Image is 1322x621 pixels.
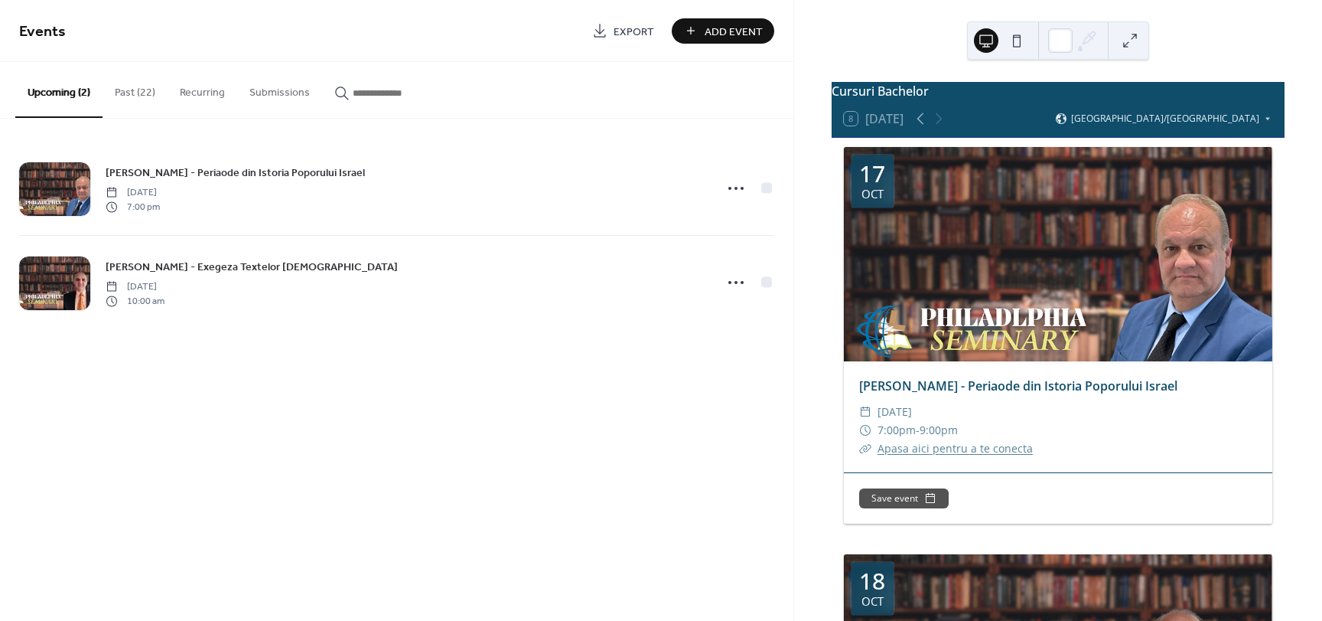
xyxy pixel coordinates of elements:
[106,200,160,214] span: 7:00 pm
[103,62,168,116] button: Past (22)
[1071,114,1259,123] span: [GEOGRAPHIC_DATA]/[GEOGRAPHIC_DATA]
[106,164,365,181] a: [PERSON_NAME] - Periaode din Istoria Poporului Israel
[106,186,160,200] span: [DATE]
[861,596,884,607] div: Oct
[859,440,871,458] div: ​
[106,280,164,294] span: [DATE]
[581,18,666,44] a: Export
[237,62,322,116] button: Submissions
[920,421,958,440] span: 9:00pm
[859,489,949,508] button: Save event
[614,24,654,40] span: Export
[878,421,916,440] span: 7:00pm
[859,421,871,440] div: ​
[106,294,164,308] span: 10:00 am
[106,165,365,181] span: [PERSON_NAME] - Periaode din Istoria Poporului Israel
[859,403,871,421] div: ​
[106,258,398,276] a: [PERSON_NAME] - Exegeza Textelor [DEMOGRAPHIC_DATA]
[861,188,884,200] div: Oct
[106,260,398,276] span: [PERSON_NAME] - Exegeza Textelor [DEMOGRAPHIC_DATA]
[859,162,885,185] div: 17
[878,441,1033,456] a: Apasa aici pentru a te conecta
[859,378,1177,394] a: [PERSON_NAME] - Periaode din Istoria Poporului Israel
[705,24,763,40] span: Add Event
[916,421,920,440] span: -
[168,62,237,116] button: Recurring
[672,18,774,44] button: Add Event
[878,403,912,421] span: [DATE]
[15,62,103,118] button: Upcoming (2)
[832,82,1285,100] div: Cursuri Bachelor
[19,17,66,47] span: Events
[859,570,885,593] div: 18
